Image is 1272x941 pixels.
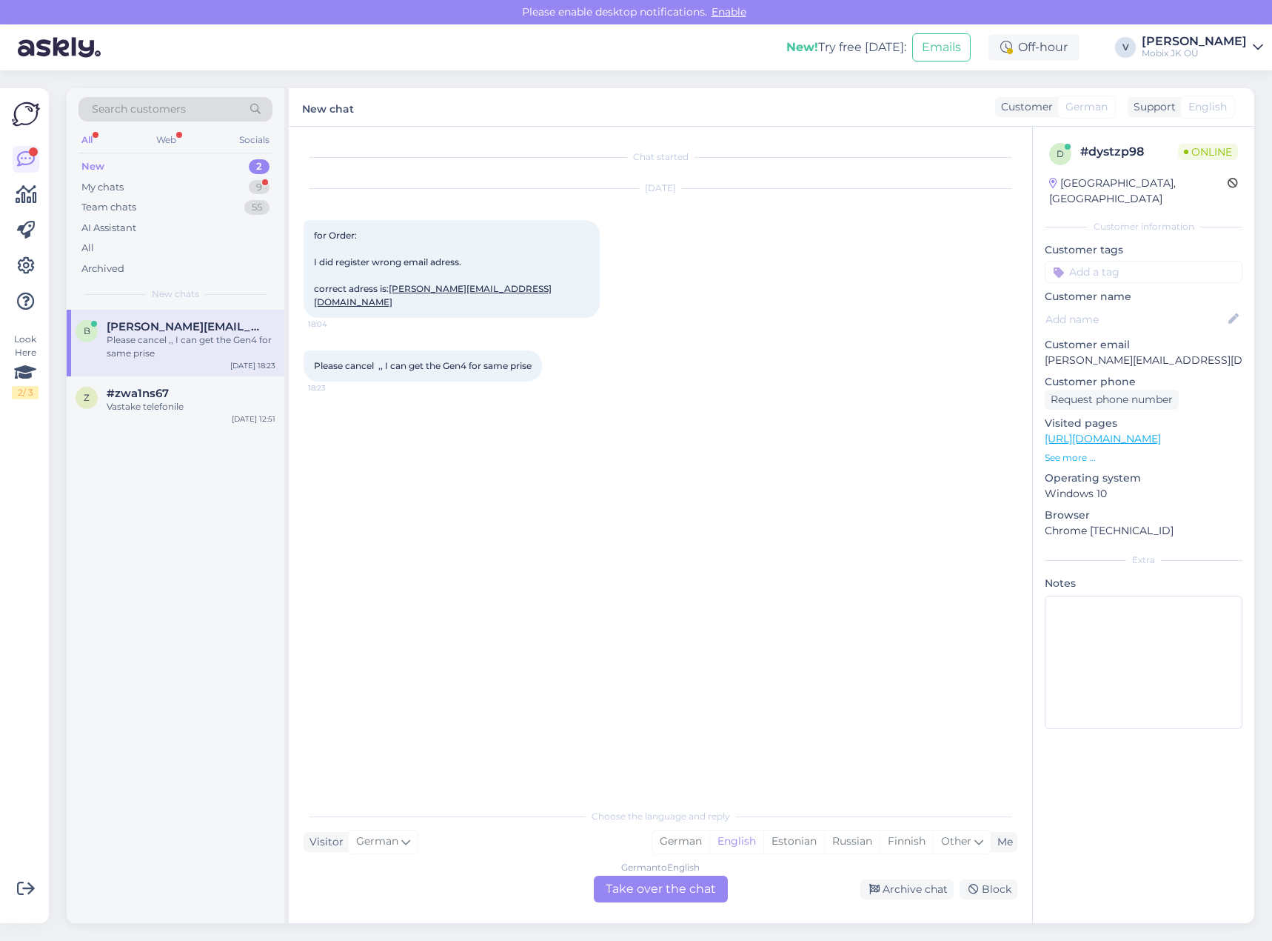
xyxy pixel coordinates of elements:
[594,876,728,902] div: Take over the chat
[1045,470,1242,486] p: Operating system
[314,283,552,307] a: [PERSON_NAME][EMAIL_ADDRESS][DOMAIN_NAME]
[1128,99,1176,115] div: Support
[81,221,136,236] div: AI Assistant
[232,413,275,425] div: [DATE] 12:51
[152,287,199,301] span: New chats
[81,262,124,276] div: Archived
[1142,47,1247,59] div: Mobix JK OÜ
[1045,416,1242,431] p: Visited pages
[236,130,272,150] div: Socials
[995,99,1053,115] div: Customer
[84,392,90,403] span: z
[1045,242,1242,258] p: Customer tags
[860,880,954,900] div: Archive chat
[1057,148,1064,159] span: d
[153,130,179,150] div: Web
[1045,576,1242,591] p: Notes
[1045,390,1179,410] div: Request phone number
[988,34,1079,61] div: Off-hour
[308,382,364,393] span: 18:23
[244,200,270,215] div: 55
[84,325,90,336] span: b
[1045,220,1242,233] div: Customer information
[1045,353,1242,368] p: [PERSON_NAME][EMAIL_ADDRESS][DOMAIN_NAME]
[824,831,880,853] div: Russian
[1045,523,1242,539] p: Chrome [TECHNICAL_ID]
[314,360,532,371] span: Please cancel ,, I can get the Gen4 for same prise
[304,182,1017,195] div: [DATE]
[302,97,354,117] label: New chat
[12,386,39,399] div: 2 / 3
[249,180,270,195] div: 9
[1080,143,1178,161] div: # dystzp98
[304,810,1017,823] div: Choose the language and reply
[1045,289,1242,305] p: Customer name
[12,333,39,399] div: Look Here
[960,880,1017,900] div: Block
[81,180,124,195] div: My chats
[786,39,906,56] div: Try free [DATE]:
[308,319,364,330] span: 18:04
[304,834,344,850] div: Visitor
[230,360,275,371] div: [DATE] 18:23
[709,831,763,853] div: English
[707,5,751,19] span: Enable
[1045,311,1225,327] input: Add name
[1045,432,1161,445] a: [URL][DOMAIN_NAME]
[1045,451,1242,465] p: See more ...
[1178,144,1238,160] span: Online
[1045,486,1242,502] p: Windows 10
[621,861,700,874] div: German to English
[107,400,275,413] div: Vastake telefonile
[81,241,94,256] div: All
[1045,261,1242,283] input: Add a tag
[1045,374,1242,390] p: Customer phone
[356,834,398,850] span: German
[92,102,186,117] span: Search customers
[12,100,40,128] img: Askly Logo
[941,834,971,848] span: Other
[81,200,136,215] div: Team chats
[304,150,1017,164] div: Chat started
[1142,36,1247,47] div: [PERSON_NAME]
[1049,176,1228,207] div: [GEOGRAPHIC_DATA], [GEOGRAPHIC_DATA]
[763,831,824,853] div: Estonian
[78,130,96,150] div: All
[991,834,1013,850] div: Me
[1188,99,1227,115] span: English
[107,333,275,360] div: Please cancel ,, I can get the Gen4 for same prise
[107,387,169,400] span: #zwa1ns67
[880,831,933,853] div: Finnish
[1045,508,1242,523] p: Browser
[81,159,104,174] div: New
[1142,36,1263,59] a: [PERSON_NAME]Mobix JK OÜ
[786,40,818,54] b: New!
[912,33,971,61] button: Emails
[1045,553,1242,567] div: Extra
[1065,99,1108,115] span: German
[1115,37,1136,58] div: V
[314,230,552,307] span: for Order: I did register wrong email adress. correct adress is:
[249,159,270,174] div: 2
[652,831,709,853] div: German
[1045,337,1242,353] p: Customer email
[107,320,261,333] span: bader@storepool.eu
